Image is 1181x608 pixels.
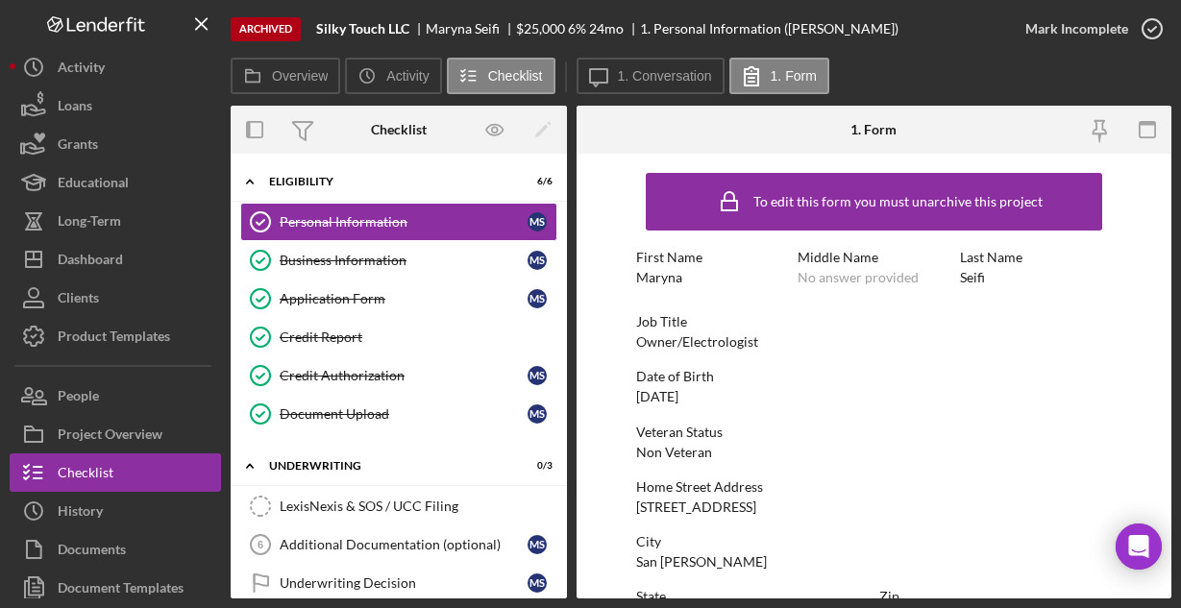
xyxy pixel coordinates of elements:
div: Date of Birth [636,369,1112,384]
a: Document UploadMS [240,395,557,433]
a: LexisNexis & SOS / UCC Filing [240,487,557,525]
div: Non Veteran [636,445,712,460]
div: Long-Term [58,202,121,245]
div: M S [528,251,547,270]
div: 6 / 6 [518,176,553,187]
div: Clients [58,279,99,322]
div: Documents [58,530,126,573]
div: To edit this form you must unarchive this project [753,194,1043,209]
div: 1. Personal Information ([PERSON_NAME]) [640,21,898,36]
div: M S [528,366,547,385]
div: LexisNexis & SOS / UCC Filing [280,499,556,514]
div: Credit Report [280,329,556,345]
div: City [636,534,1112,549]
button: Checklist [10,453,221,492]
div: M S [528,289,547,308]
div: Personal Information [280,214,528,230]
div: Home Street Address [636,479,1112,495]
div: Product Templates [58,317,170,360]
div: 1. Form [850,122,897,137]
label: 1. Conversation [618,68,712,84]
button: 1. Conversation [577,58,725,94]
a: Application FormMS [240,280,557,318]
label: Overview [272,68,328,84]
tspan: 6 [258,539,263,550]
div: No answer provided [798,270,919,285]
div: Credit Authorization [280,368,528,383]
div: $25,000 [516,21,565,36]
a: Credit Report [240,318,557,356]
div: Mark Incomplete [1025,10,1128,48]
div: First Name [636,250,788,265]
button: Overview [231,58,340,94]
button: Dashboard [10,240,221,279]
label: 1. Form [771,68,817,84]
div: Last Name [960,250,1112,265]
button: Activity [345,58,441,94]
button: Educational [10,163,221,202]
div: M S [528,404,547,424]
div: Activity [58,48,105,91]
div: Underwriting Decision [280,575,528,591]
a: 6Additional Documentation (optional)MS [240,525,557,564]
a: Personal InformationMS [240,203,557,241]
div: Archived [231,17,301,41]
a: Business InformationMS [240,241,557,280]
div: 24 mo [589,21,624,36]
button: Activity [10,48,221,86]
div: M S [528,212,547,231]
div: Educational [58,163,129,207]
div: Eligibility [269,176,504,187]
b: Silky Touch LLC [316,21,409,36]
button: Document Templates [10,569,221,607]
div: Open Intercom Messenger [1116,523,1162,570]
div: San [PERSON_NAME] [636,554,767,570]
div: Additional Documentation (optional) [280,537,528,552]
div: 0 / 3 [518,460,553,472]
button: 1. Form [729,58,829,94]
div: Veteran Status [636,425,1112,440]
button: Long-Term [10,202,221,240]
button: Clients [10,279,221,317]
a: Underwriting DecisionMS [240,564,557,602]
div: Owner/Electrologist [636,334,758,350]
div: M S [528,573,547,593]
div: Loans [58,86,92,130]
button: Product Templates [10,317,221,355]
div: Application Form [280,291,528,306]
div: Job Title [636,314,1112,329]
div: [STREET_ADDRESS] [636,499,756,515]
div: Maryna [636,270,682,285]
div: Business Information [280,253,528,268]
button: Mark Incomplete [1006,10,1171,48]
div: Middle Name [798,250,949,265]
div: Seifi [960,270,985,285]
button: Grants [10,125,221,163]
button: Loans [10,86,221,125]
div: Maryna Seifi [426,21,516,36]
div: Grants [58,125,98,168]
div: Project Overview [58,415,162,458]
div: Zip [879,589,1113,604]
button: People [10,377,221,415]
a: Credit AuthorizationMS [240,356,557,395]
button: Checklist [447,58,555,94]
label: Activity [386,68,429,84]
div: Checklist [371,122,427,137]
div: State [636,589,870,604]
div: People [58,377,99,420]
div: M S [528,535,547,554]
button: History [10,492,221,530]
div: Checklist [58,453,113,497]
label: Checklist [488,68,543,84]
button: Project Overview [10,415,221,453]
